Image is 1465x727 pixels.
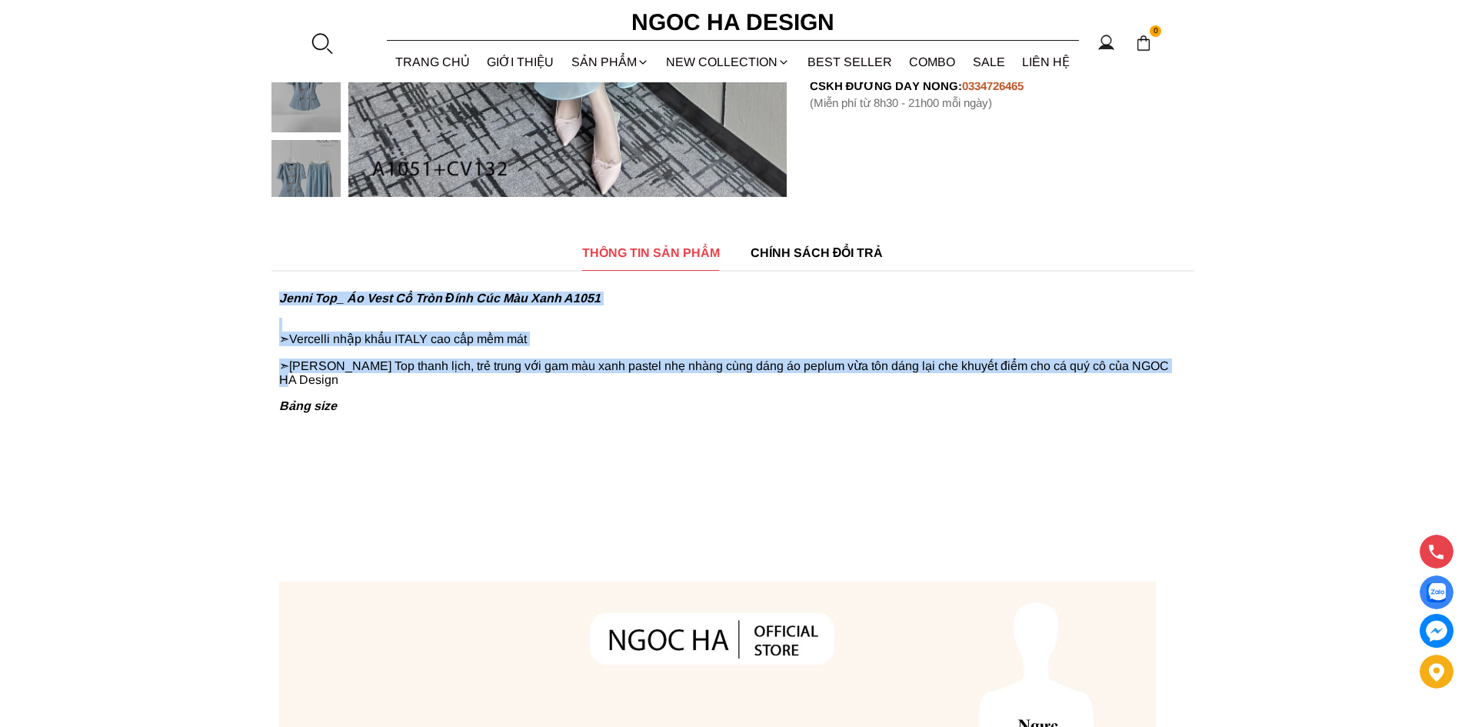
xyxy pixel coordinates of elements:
a: Display image [1420,575,1453,609]
a: LIÊN HỆ [1014,42,1079,82]
a: BEST SELLER [799,42,901,82]
img: img-CART-ICON-ksit0nf1 [1135,35,1152,52]
a: NEW COLLECTION [658,42,799,82]
a: Combo [901,42,964,82]
a: TRANG CHỦ [387,42,479,82]
span: THÔNG TIN SẢN PHẨM [582,243,720,262]
span: CHÍNH SÁCH ĐỔI TRẢ [751,243,884,262]
img: Jenni Set_ Áo Vest Cổ Tròn Đính Cúc, Chân Váy Tơ Màu Xanh A1051+CV132_mini_5 [271,40,341,132]
a: GIỚI THIỆU [478,42,563,82]
font: 0334726465 [962,79,1024,92]
a: SALE [964,42,1014,82]
p: ➣Vercelli nhập khẩu ITALY cao cấp mềm mát [279,318,1187,346]
font: cskh đường dây nóng: [810,79,963,92]
strong: Bảng size [279,399,337,412]
p: ➣[PERSON_NAME] Top thanh lịch, trẻ trung với gam màu xanh pastel nhẹ nhàng cùng dáng áo peplum vừ... [279,358,1187,387]
a: Ngoc Ha Design [618,4,848,41]
div: SẢN PHẨM [563,42,658,82]
span: 0 [1150,25,1162,38]
a: messenger [1420,614,1453,648]
img: Jenni Set_ Áo Vest Cổ Tròn Đính Cúc, Chân Váy Tơ Màu Xanh A1051+CV132_mini_6 [271,140,341,232]
strong: Jenni Top_ Áo Vest Cổ Tròn Đính Cúc Màu Xanh A1051 [279,292,601,305]
img: Display image [1427,583,1446,602]
font: (Miễn phí từ 8h30 - 21h00 mỗi ngày) [810,96,992,109]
